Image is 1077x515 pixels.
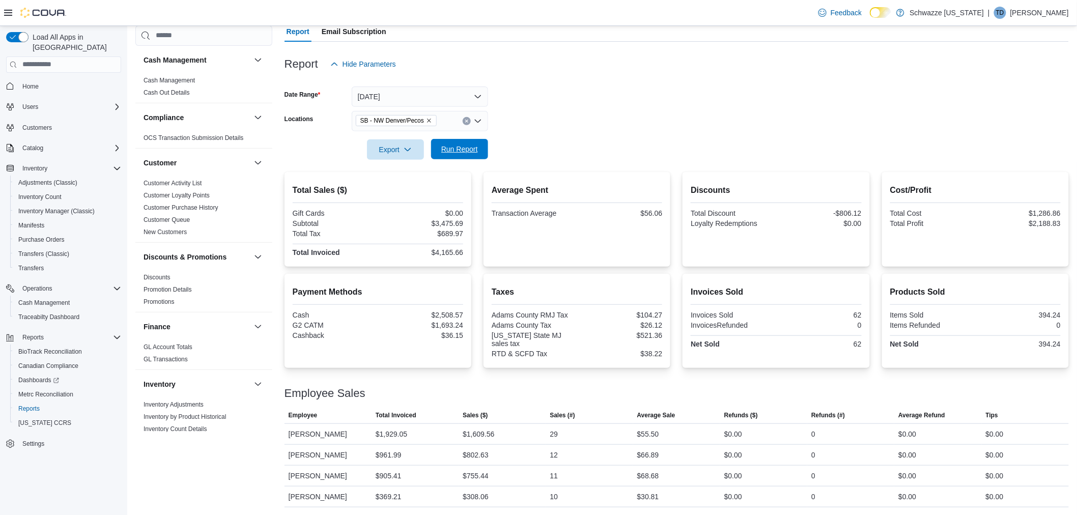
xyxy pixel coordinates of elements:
span: Report [287,21,309,42]
span: Dashboards [14,374,121,386]
a: Adjustments (Classic) [14,177,81,189]
div: $0.00 [724,491,742,503]
button: Canadian Compliance [10,359,125,373]
div: 0 [977,321,1061,329]
button: Customer [252,157,264,169]
h2: Discounts [691,184,861,196]
span: Export [373,139,418,160]
span: Discounts [144,273,171,281]
span: Cash Management [14,297,121,309]
span: Customers [22,124,52,132]
div: [PERSON_NAME] [285,487,372,507]
button: Hide Parameters [326,54,400,74]
div: Total Tax [293,230,376,238]
div: Total Profit [890,219,974,227]
span: Adjustments (Classic) [14,177,121,189]
button: Inventory Manager (Classic) [10,204,125,218]
a: Home [18,80,43,93]
button: Reports [18,331,48,344]
a: Inventory Count Details [144,425,207,433]
div: 0 [811,428,815,440]
div: Cash [293,311,376,319]
div: $104.27 [579,311,663,319]
a: Cash Out Details [144,89,190,96]
span: Refunds ($) [724,411,758,419]
span: Inventory Manager (Classic) [14,205,121,217]
span: Inventory Count [18,193,62,201]
button: Cash Management [144,55,250,65]
span: Promotions [144,298,175,306]
div: $0.00 [778,219,862,227]
button: Inventory [18,162,51,175]
div: $0.00 [986,470,1004,482]
p: Schwazze [US_STATE] [910,7,984,19]
button: Clear input [463,117,471,125]
span: Home [18,80,121,93]
span: Operations [22,284,52,293]
div: $802.63 [463,449,489,461]
a: Dashboards [14,374,63,386]
a: Transfers (Classic) [14,248,73,260]
span: Reports [22,333,44,341]
span: Purchase Orders [14,234,121,246]
span: Average Sale [637,411,675,419]
span: BioTrack Reconciliation [14,346,121,358]
div: $905.41 [376,470,402,482]
button: Discounts & Promotions [144,252,250,262]
div: $0.00 [986,491,1004,503]
span: Inventory Count Details [144,425,207,433]
strong: Total Invoiced [293,248,340,256]
div: 394.24 [977,311,1061,319]
div: Customer [135,177,272,242]
div: $1,693.24 [380,321,463,329]
span: Users [22,103,38,111]
a: Inventory Adjustments [144,401,204,408]
span: Inventory Adjustments [144,400,204,409]
div: 0 [811,470,815,482]
button: Purchase Orders [10,233,125,247]
span: Total Invoiced [376,411,416,419]
div: $55.50 [637,428,659,440]
div: $961.99 [376,449,402,461]
div: Discounts & Promotions [135,271,272,312]
button: Compliance [144,112,250,123]
div: $369.21 [376,491,402,503]
span: Users [18,101,121,113]
span: Canadian Compliance [18,362,78,370]
div: $36.15 [380,331,463,339]
div: InvoicesRefunded [691,321,774,329]
h2: Products Sold [890,286,1061,298]
a: OCS Transaction Submission Details [144,134,244,141]
div: [US_STATE] State MJ sales tax [492,331,575,348]
div: $0.00 [724,470,742,482]
div: 10 [550,491,558,503]
span: Inventory by Product Historical [144,413,226,421]
span: Hide Parameters [343,59,396,69]
div: 394.24 [977,340,1061,348]
div: $689.97 [380,230,463,238]
button: Metrc Reconciliation [10,387,125,402]
h2: Payment Methods [293,286,463,298]
button: Remove SB - NW Denver/Pecos from selection in this group [426,118,432,124]
div: Cash Management [135,74,272,103]
span: Reports [18,405,40,413]
span: OCS Transaction Submission Details [144,134,244,142]
a: Customer Queue [144,216,190,223]
div: $1,929.05 [376,428,407,440]
button: Cash Management [252,54,264,66]
div: [PERSON_NAME] [285,445,372,465]
div: $0.00 [898,491,916,503]
a: Transfers [14,262,48,274]
div: $0.00 [724,449,742,461]
div: $4,165.66 [380,248,463,256]
a: Purchase Orders [14,234,69,246]
span: Customer Queue [144,216,190,224]
button: Reports [10,402,125,416]
div: G2 CATM [293,321,376,329]
span: Cash Management [18,299,70,307]
h2: Cost/Profit [890,184,1061,196]
p: | [988,7,990,19]
a: Cash Management [144,77,195,84]
span: BioTrack Reconciliation [18,348,82,356]
label: Date Range [285,91,321,99]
